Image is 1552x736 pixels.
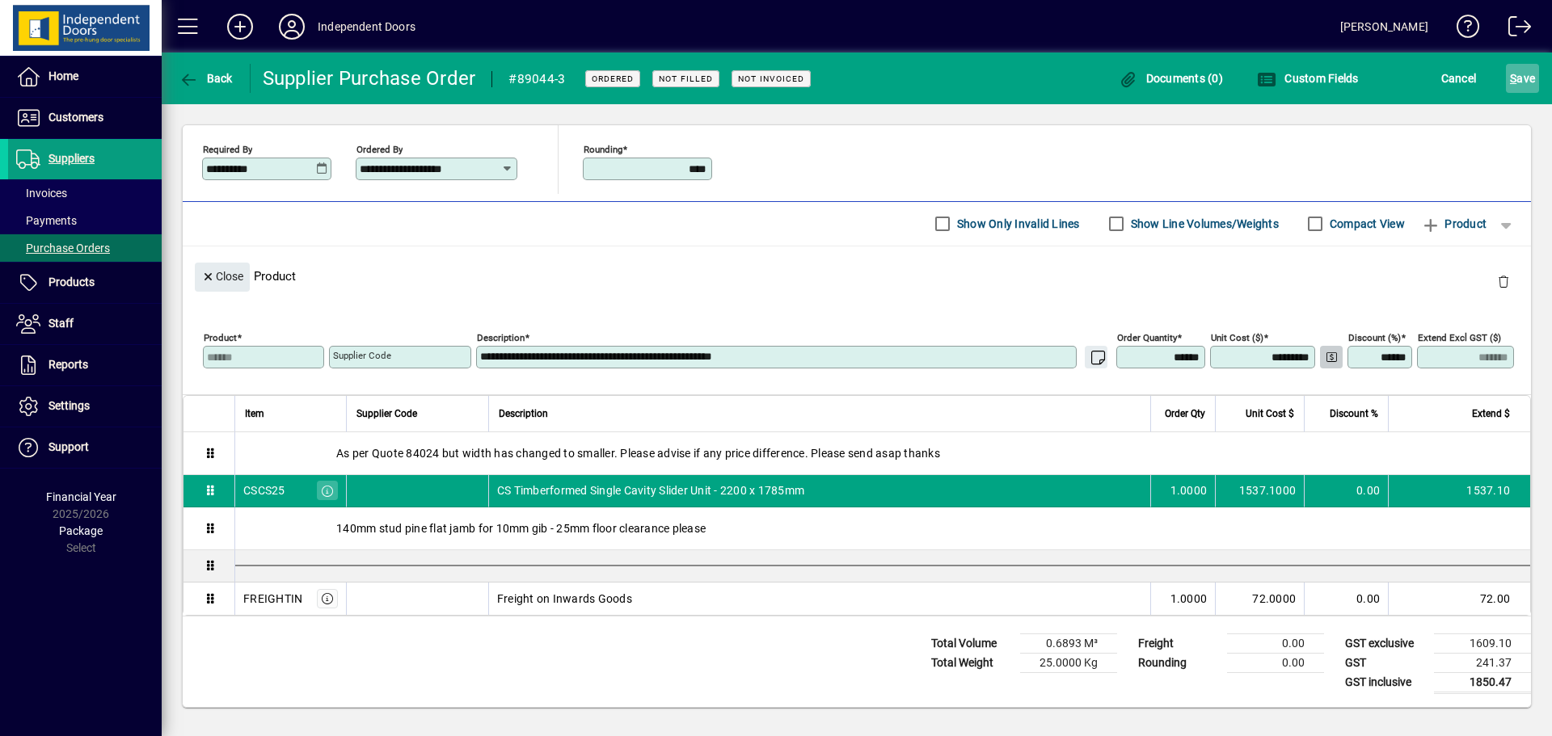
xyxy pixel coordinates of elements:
span: Payments [16,214,77,227]
td: 1.0000 [1150,475,1215,507]
span: Financial Year [46,490,116,503]
div: 140mm stud pine flat jamb for 10mm gib - 25mm floor clearance please [235,507,1530,549]
td: 1850.47 [1434,672,1531,692]
td: 1609.10 [1434,633,1531,653]
span: Extend $ [1472,405,1510,423]
a: Products [8,263,162,303]
mat-label: Order Quantity [1117,331,1177,343]
span: Reports [48,358,88,371]
mat-label: Ordered by [356,143,403,154]
span: Package [59,524,103,537]
app-page-header-button: Close [191,268,254,283]
span: Products [48,275,95,288]
span: Customers [48,111,103,124]
td: 1.0000 [1150,582,1215,615]
a: Invoices [8,179,162,207]
mat-label: Unit Cost ($) [1211,331,1263,343]
mat-label: Extend excl GST ($) [1418,331,1501,343]
span: Home [48,69,78,82]
td: GST exclusive [1337,633,1434,653]
span: Support [48,440,89,453]
button: Custom Fields [1253,64,1363,93]
div: [PERSON_NAME] [1340,14,1428,40]
mat-label: Supplier Code [333,350,391,361]
a: Home [8,57,162,97]
app-page-header-button: Delete [1484,274,1523,288]
td: 0.6893 M³ [1020,633,1117,653]
button: Add [214,12,266,41]
span: Settings [48,399,90,412]
td: 1537.1000 [1215,475,1304,507]
span: Description [499,405,548,423]
div: Supplier Purchase Order [263,65,476,91]
span: Staff [48,317,74,330]
div: FREIGHTIN [243,591,302,607]
div: Product [183,246,1531,305]
span: Invoices [16,187,67,200]
td: Total Weight [923,653,1020,672]
td: 0.00 [1304,582,1388,615]
button: Delete [1484,263,1523,301]
mat-label: Discount (%) [1348,331,1401,343]
td: GST [1337,653,1434,672]
button: Change Price Levels [1320,346,1343,368]
td: 241.37 [1434,653,1531,672]
span: Ordered [592,74,634,84]
a: Staff [8,304,162,344]
td: 1537.10 [1388,475,1530,507]
mat-label: Required by [203,143,252,154]
label: Compact View [1326,216,1405,232]
span: Documents (0) [1118,72,1223,85]
span: S [1510,72,1516,85]
span: Not Filled [659,74,713,84]
td: 0.00 [1227,653,1324,672]
span: Cancel [1441,65,1477,91]
button: Profile [266,12,318,41]
td: Freight [1130,633,1227,653]
span: Purchase Orders [16,242,110,254]
td: 72.0000 [1215,582,1304,615]
span: Order Qty [1165,405,1205,423]
td: GST inclusive [1337,672,1434,692]
span: Supplier Code [356,405,417,423]
span: Discount % [1330,405,1378,423]
div: CSCS25 [243,482,285,498]
span: Freight on Inwards Goods [497,591,632,607]
label: Show Line Volumes/Weights [1128,216,1279,232]
div: #89044-3 [508,66,565,92]
app-page-header-button: Back [162,64,251,93]
a: Logout [1496,3,1532,56]
button: Product [1413,209,1495,238]
button: Close [195,263,250,292]
a: Customers [8,98,162,138]
span: Custom Fields [1257,72,1359,85]
mat-label: Description [477,331,525,343]
td: 25.0000 Kg [1020,653,1117,672]
a: Settings [8,386,162,427]
span: Back [179,72,233,85]
td: 0.00 [1227,633,1324,653]
span: Item [245,405,264,423]
td: 0.00 [1304,475,1388,507]
span: Product [1421,211,1487,237]
button: Documents (0) [1114,64,1227,93]
button: Back [175,64,237,93]
div: Independent Doors [318,14,415,40]
div: As per Quote 84024 but width has changed to smaller. Please advise if any price difference. Pleas... [235,432,1530,474]
mat-label: Rounding [584,143,622,154]
span: Suppliers [48,152,95,165]
a: Support [8,427,162,468]
a: Purchase Orders [8,234,162,262]
a: Payments [8,207,162,234]
a: Reports [8,345,162,385]
td: Total Volume [923,633,1020,653]
span: Not Invoiced [738,74,804,84]
span: Close [201,263,243,290]
span: Unit Cost $ [1246,405,1294,423]
label: Show Only Invalid Lines [954,216,1080,232]
button: Save [1506,64,1539,93]
td: Rounding [1130,653,1227,672]
span: CS Timberformed Single Cavity Slider Unit - 2200 x 1785mm [497,482,804,498]
mat-label: Product [204,331,237,343]
a: Knowledge Base [1444,3,1480,56]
